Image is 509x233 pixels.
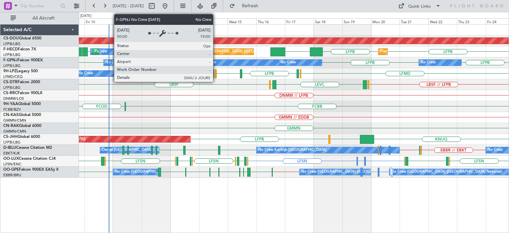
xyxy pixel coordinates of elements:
[3,63,21,68] a: LFPB/LBG
[371,18,400,24] div: Mon 20
[256,18,285,24] div: Thu 16
[3,47,18,51] span: F-HECD
[3,102,41,106] a: 9H-YAAGlobal 5000
[179,47,284,57] div: Planned Maint [GEOGRAPHIC_DATA] ([GEOGRAPHIC_DATA])
[3,162,22,167] a: LFSN/ENC
[342,18,371,24] div: Sun 19
[3,151,20,156] a: EBKT/KJK
[3,107,21,112] a: FCBB/BZV
[3,80,18,84] span: CS-DTR
[105,58,121,68] div: No Crew
[3,91,18,95] span: CS-RRC
[3,102,18,106] span: 9H-YAA
[3,173,21,178] a: EBBR/BRU
[3,146,16,150] span: D-IBLU
[113,18,142,24] div: Sat 11
[428,18,457,24] div: Wed 22
[201,58,216,68] div: No Crew
[395,1,444,11] button: Quick Links
[3,124,19,128] span: CN-RAK
[391,167,502,177] div: No Crew [GEOGRAPHIC_DATA] ([GEOGRAPHIC_DATA] National)
[115,167,226,177] div: No Crew [GEOGRAPHIC_DATA] ([GEOGRAPHIC_DATA] National)
[226,1,266,11] button: Refresh
[3,113,41,117] a: CN-KASGlobal 5000
[3,85,21,90] a: LFPB/LBG
[3,118,26,123] a: GMMN/CMN
[258,145,326,155] div: No Crew Kortrijk-[GEOGRAPHIC_DATA]
[3,135,18,139] span: CS-JHH
[3,58,18,62] span: F-GPNJ
[3,113,19,117] span: CN-KAS
[3,135,40,139] a: CS-JHHGlobal 6000
[92,47,107,57] div: No Crew
[314,18,343,24] div: Sat 18
[78,69,93,79] div: No Crew
[3,157,56,161] a: OO-LUXCessna Citation CJ4
[236,4,264,8] span: Refresh
[408,3,431,10] div: Quick Links
[17,16,70,21] span: All Aircraft
[80,13,91,19] div: [DATE]
[3,129,26,134] a: GMMN/CMN
[457,18,486,24] div: Thu 23
[3,80,40,84] a: CS-DTRFalcon 2000
[199,18,228,24] div: Tue 14
[3,96,24,101] a: DNMM/LOS
[170,18,199,24] div: Mon 13
[20,1,58,11] input: Trip Number
[3,168,58,172] a: OO-GPEFalcon 900EX EASy II
[3,124,41,128] a: CN-RAKGlobal 6000
[400,18,428,24] div: Tue 21
[3,146,52,150] a: D-IBLUCessna Citation M2
[3,140,21,145] a: LFPB/LBG
[85,18,113,24] div: Fri 10
[3,74,23,79] a: LFMD/CEQ
[3,58,43,62] a: F-GPNJFalcon 900EX
[380,47,484,57] div: Planned Maint [GEOGRAPHIC_DATA] ([GEOGRAPHIC_DATA])
[3,69,38,73] a: 9H-LPZLegacy 500
[3,36,19,40] span: CS-DOU
[3,69,17,73] span: 9H-LPZ
[7,13,72,24] button: All Aircraft
[3,52,21,57] a: LFPB/LBG
[3,168,19,172] span: OO-GPE
[3,41,21,46] a: LFPB/LBG
[301,167,412,177] div: No Crew [GEOGRAPHIC_DATA] ([GEOGRAPHIC_DATA] National)
[3,47,36,51] a: F-HECDFalcon 7X
[94,47,199,57] div: Planned Maint [GEOGRAPHIC_DATA] ([GEOGRAPHIC_DATA])
[142,18,171,24] div: Sun 12
[421,58,436,68] div: No Crew
[3,157,19,161] span: OO-LUX
[281,58,296,68] div: No Crew
[285,18,314,24] div: Fri 17
[487,145,503,155] div: No Crew
[113,3,144,9] span: [DATE] - [DATE]
[3,91,42,95] a: CS-RRCFalcon 900LX
[228,18,256,24] div: Wed 15
[3,36,41,40] a: CS-DOUGlobal 6500
[102,145,191,155] div: Owner [GEOGRAPHIC_DATA]-[GEOGRAPHIC_DATA]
